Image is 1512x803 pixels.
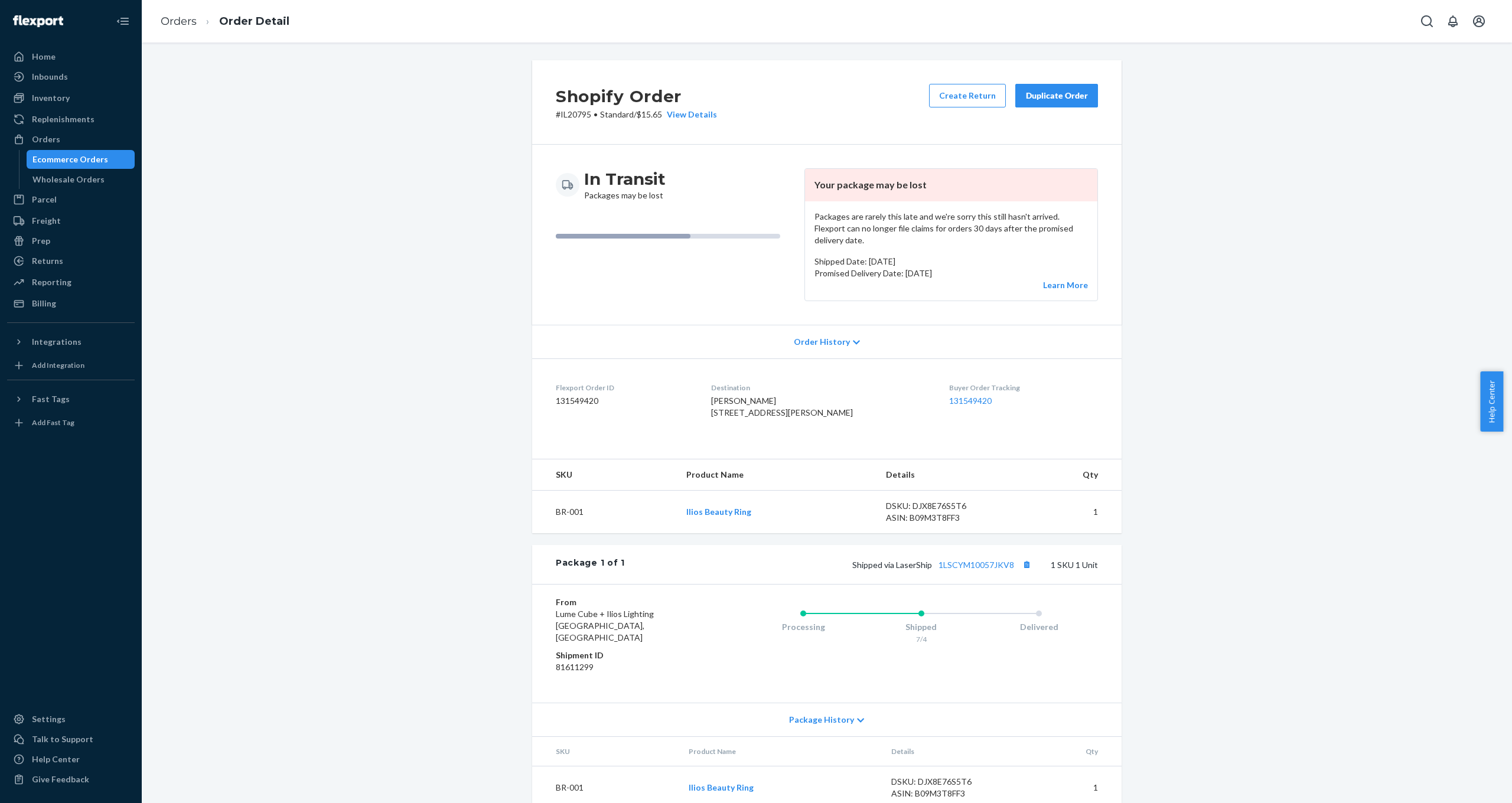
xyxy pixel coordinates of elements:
[1019,557,1034,572] button: Copy tracking number
[1467,9,1491,33] button: Open account menu
[686,507,751,517] a: Ilios Beauty Ring
[532,737,679,766] th: SKU
[1006,459,1122,491] th: Qty
[556,395,692,407] dd: 131549420
[7,770,135,789] button: Give Feedback
[7,252,135,270] a: Returns
[27,150,135,169] a: Ecommerce Orders
[32,417,74,427] div: Add Fast Tag
[556,109,717,120] p: # IL20795 / $15.65
[7,231,135,250] a: Prep
[32,733,93,745] div: Talk to Support
[7,211,135,230] a: Freight
[814,211,1088,246] p: Packages are rarely this late and we're sorry this still hasn't arrived. Flexport can no longer f...
[882,737,1012,766] th: Details
[32,276,71,288] div: Reporting
[929,84,1006,107] button: Create Return
[556,383,692,393] dt: Flexport Order ID
[13,15,63,27] img: Flexport logo
[556,609,654,642] span: Lume Cube + Ilios Lighting [GEOGRAPHIC_DATA], [GEOGRAPHIC_DATA]
[949,396,992,406] a: 131549420
[891,788,1002,799] div: ASIN: B09M3T8FF3
[7,413,135,432] a: Add Fast Tag
[662,109,717,120] button: View Details
[32,393,70,405] div: Fast Tags
[677,459,876,491] th: Product Name
[32,215,61,227] div: Freight
[532,490,677,533] td: BR-001
[862,621,980,633] div: Shipped
[625,557,1098,572] div: 1 SKU 1 Unit
[556,596,697,608] dt: From
[32,773,89,785] div: Give Feedback
[27,170,135,189] a: Wholesale Orders
[794,336,850,348] span: Order History
[32,753,80,765] div: Help Center
[32,713,66,725] div: Settings
[556,84,717,109] h2: Shopify Order
[7,332,135,351] button: Integrations
[594,109,598,119] span: •
[7,190,135,209] a: Parcel
[7,750,135,769] a: Help Center
[1043,280,1088,290] a: Learn More
[7,47,135,66] a: Home
[32,71,68,83] div: Inbounds
[584,168,666,190] h3: In Transit
[805,169,1097,201] header: Your package may be lost
[7,710,135,729] a: Settings
[556,649,697,661] dt: Shipment ID
[862,634,980,644] div: 7/4
[7,89,135,107] a: Inventory
[1025,90,1088,102] div: Duplicate Order
[32,255,63,267] div: Returns
[789,714,854,726] span: Package History
[7,356,135,375] a: Add Integration
[1441,9,1465,33] button: Open notifications
[32,235,50,247] div: Prep
[32,174,105,185] div: Wholesale Orders
[32,336,82,348] div: Integrations
[1012,737,1122,766] th: Qty
[32,194,57,205] div: Parcel
[151,4,299,39] ol: breadcrumbs
[556,557,625,572] div: Package 1 of 1
[584,168,666,201] div: Packages may be lost
[32,133,60,145] div: Orders
[111,9,135,33] button: Close Navigation
[32,113,94,125] div: Replenishments
[711,383,931,393] dt: Destination
[7,67,135,86] a: Inbounds
[1480,371,1503,432] button: Help Center
[679,737,882,766] th: Product Name
[32,298,56,309] div: Billing
[852,560,1034,570] span: Shipped via LaserShip
[7,390,135,409] button: Fast Tags
[7,730,135,749] a: Talk to Support
[32,51,56,63] div: Home
[556,661,697,673] dd: 81611299
[949,383,1098,393] dt: Buyer Order Tracking
[7,273,135,292] a: Reporting
[689,782,754,792] a: Ilios Beauty Ring
[939,560,1014,570] a: 1LSCYM10057JKV8
[32,360,84,370] div: Add Integration
[814,267,1088,279] p: Promised Delivery Date: [DATE]
[219,15,289,28] a: Order Detail
[744,621,862,633] div: Processing
[1415,9,1439,33] button: Open Search Box
[600,109,634,119] span: Standard
[814,256,1088,267] p: Shipped Date: [DATE]
[886,500,997,512] div: DSKU: DJX8E76S5T6
[7,130,135,149] a: Orders
[7,294,135,313] a: Billing
[32,92,70,104] div: Inventory
[891,776,1002,788] div: DSKU: DJX8E76S5T6
[32,154,108,165] div: Ecommerce Orders
[711,396,853,417] span: [PERSON_NAME] [STREET_ADDRESS][PERSON_NAME]
[532,459,677,491] th: SKU
[876,459,1006,491] th: Details
[980,621,1098,633] div: Delivered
